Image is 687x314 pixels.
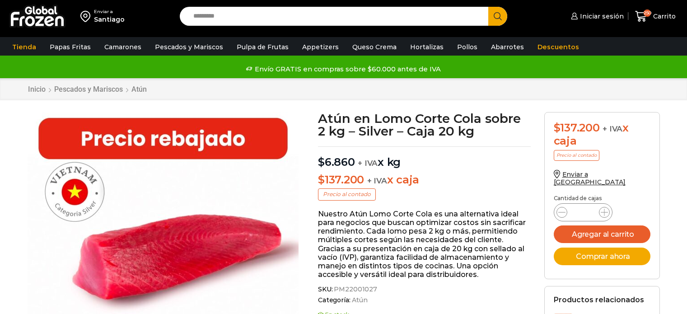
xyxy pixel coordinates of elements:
div: x caja [554,122,650,148]
p: x kg [318,146,531,169]
a: Pescados y Mariscos [54,85,123,94]
a: Inicio [28,85,46,94]
a: Atún [351,296,368,304]
a: Camarones [100,38,146,56]
a: Enviar a [GEOGRAPHIC_DATA] [554,170,626,186]
h1: Atún en Lomo Corte Cola sobre 2 kg – Silver – Caja 20 kg [318,112,531,137]
span: Carrito [651,12,676,21]
a: Hortalizas [406,38,448,56]
span: SKU: [318,286,531,293]
button: Agregar al carrito [554,225,650,243]
a: Papas Fritas [45,38,95,56]
p: x caja [318,173,531,187]
span: PM22001027 [332,286,377,293]
bdi: 137.200 [554,121,600,134]
span: + IVA [367,176,387,185]
h2: Productos relacionados [554,295,644,304]
bdi: 137.200 [318,173,364,186]
a: Tienda [8,38,41,56]
div: Santiago [94,15,125,24]
p: Precio al contado [318,188,376,200]
span: 250 [644,9,651,17]
p: Precio al contado [554,150,599,161]
button: Comprar ahora [554,248,650,265]
bdi: 6.860 [318,155,355,169]
a: Atún [131,85,147,94]
span: $ [554,121,561,134]
p: Nuestro Atún Lomo Corte Cola es una alternativa ideal para negocios que buscan optimizar costos s... [318,210,531,279]
a: Iniciar sesión [569,7,624,25]
a: Pollos [453,38,482,56]
a: Appetizers [298,38,343,56]
a: Pulpa de Frutas [232,38,293,56]
img: address-field-icon.svg [80,9,94,24]
nav: Breadcrumb [28,85,147,94]
a: Descuentos [533,38,584,56]
button: Search button [488,7,507,26]
span: $ [318,155,325,169]
span: Iniciar sesión [578,12,624,21]
a: Queso Crema [348,38,401,56]
a: Abarrotes [486,38,528,56]
div: Enviar a [94,9,125,15]
input: Product quantity [575,206,592,219]
span: Categoría: [318,296,531,304]
span: $ [318,173,325,186]
span: + IVA [603,124,622,133]
span: + IVA [358,159,378,168]
p: Cantidad de cajas [554,195,650,202]
a: 250 Carrito [633,6,678,27]
a: Pescados y Mariscos [150,38,228,56]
